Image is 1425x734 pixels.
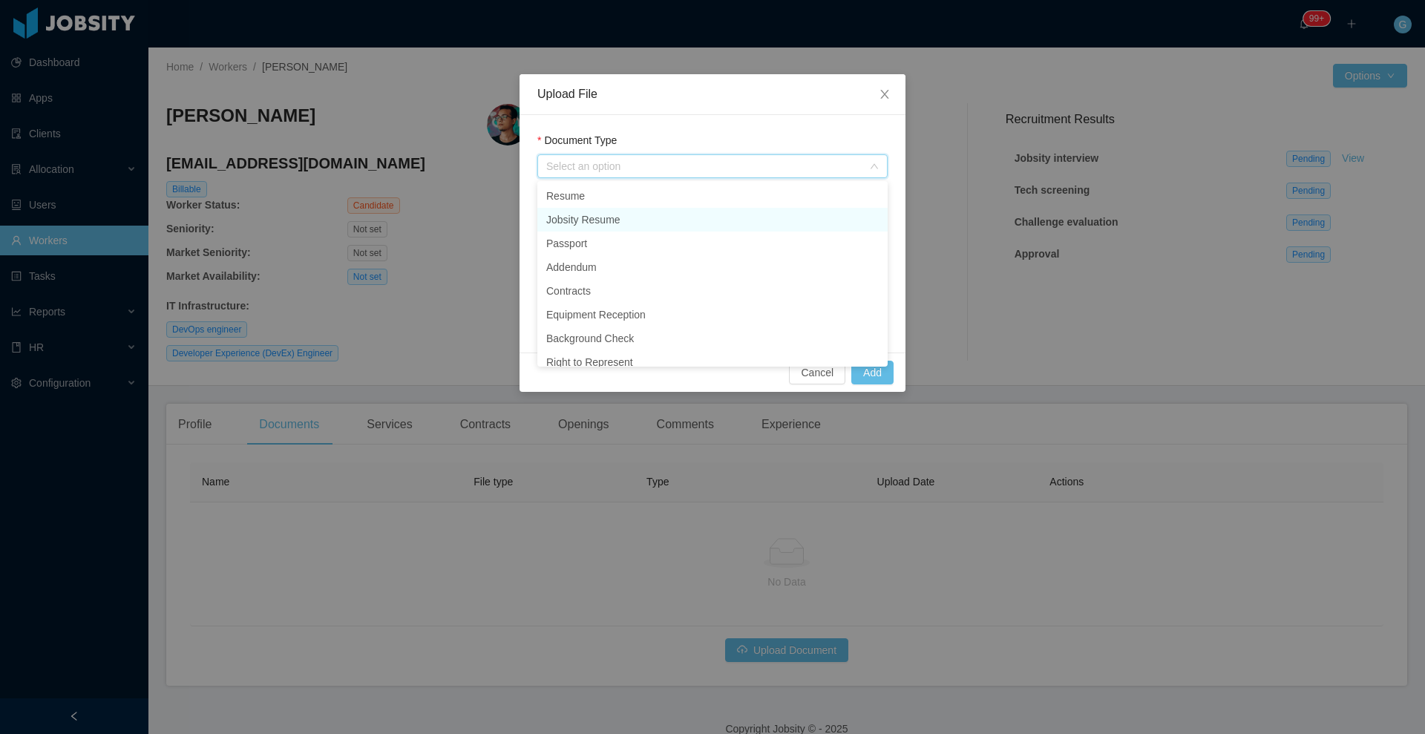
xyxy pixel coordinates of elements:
[546,159,862,174] div: Select an option
[537,86,888,102] div: Upload File
[537,184,888,208] li: Resume
[789,361,845,384] button: Cancel
[537,327,888,350] li: Background Check
[537,134,617,146] label: Document Type
[851,361,894,384] button: Add
[537,232,888,255] li: Passport
[537,303,888,327] li: Equipment Reception
[537,350,888,374] li: Right to Represent
[864,74,905,116] button: Close
[870,162,879,172] i: icon: down
[537,208,888,232] li: Jobsity Resume
[537,255,888,279] li: Addendum
[537,279,888,303] li: Contracts
[879,88,891,100] i: icon: close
